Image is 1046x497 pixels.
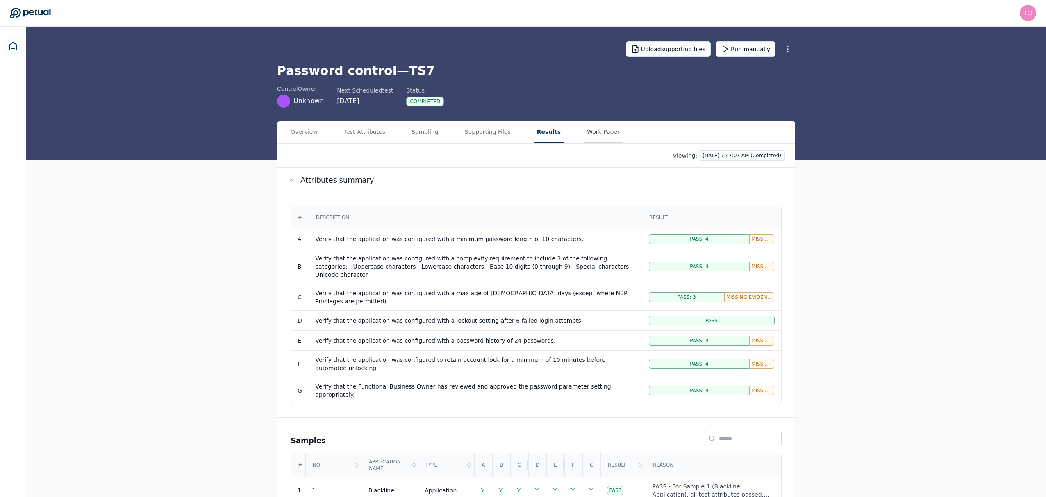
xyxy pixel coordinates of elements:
span: Y [589,487,593,494]
span: Pass: 4 [690,387,708,394]
span: Pass: 4 [690,361,708,367]
td: G [291,377,309,404]
img: tony.bolasna@amd.com [1020,5,1036,21]
div: Pass [607,486,623,495]
a: Dashboard [3,36,23,56]
td: D [291,310,309,330]
div: E [547,454,564,477]
h2: Samples [291,435,326,446]
span: Pass: 4 [690,263,708,270]
div: Application [425,486,457,495]
button: Test Attributes [341,121,389,143]
span: Y [535,487,539,494]
div: Description [309,206,641,228]
div: F [565,454,581,477]
span: Y [481,487,485,494]
div: Completed [406,97,444,106]
a: Go to Dashboard [10,7,51,19]
div: Reason [646,454,780,477]
div: # [291,206,309,228]
div: B [493,454,509,477]
button: [DATE] 7:47:07 AM (Completed) [699,150,785,161]
span: Missing Evidence: 2 [726,294,773,300]
span: Pass: 4 [690,337,708,344]
div: No. [306,454,351,477]
button: More Options [780,42,795,56]
button: Work Paper [584,121,623,143]
div: Next Scheduled test [337,86,393,95]
div: C [511,454,528,477]
div: [DATE] [337,96,393,106]
button: Attributes summary [277,168,795,192]
span: Attributes summary [300,174,374,186]
div: Blackline [368,486,394,495]
div: Verify that the application was configured with a max age of [DEMOGRAPHIC_DATA] days (except wher... [315,289,635,305]
span: Y [553,487,557,494]
div: G [583,454,600,477]
div: Result [643,206,780,228]
span: Pass: 4 [690,236,708,242]
div: Application Name [362,454,410,477]
span: Missing Evidence: 1 [751,387,772,394]
button: Overview [287,121,321,143]
span: Missing Evidence: 1 [751,263,772,270]
div: Result [601,454,635,477]
button: Run manually [716,41,775,57]
button: Sampling [408,121,442,143]
span: Y [499,487,503,494]
span: Pass [705,317,718,324]
div: Verify that the application was configured with a complexity requirement to include 3 of the foll... [315,254,635,279]
p: Viewing: [673,151,698,160]
div: Verify that the application was configured with a password history of 24 passwords. [315,337,635,345]
div: Type [419,454,464,477]
td: E [291,330,309,350]
button: Results [534,121,564,143]
div: Status [406,86,444,95]
div: control Owner [277,85,324,93]
span: Y [517,487,521,494]
div: D [529,454,546,477]
td: A [291,229,309,249]
h1: Password control — TS7 [277,63,795,78]
div: Verify that the application was configured with a minimum password length of 10 characters. [315,235,635,243]
td: C [291,284,309,310]
div: A [475,454,491,477]
div: Verify that the application was configured with a lockout setting after 6 failed login attempts. [315,316,635,325]
td: B [291,249,309,284]
td: F [291,350,309,377]
div: 1 [312,486,316,495]
button: Uploadsupporting files [626,41,711,57]
span: Pass: 3 [677,294,696,300]
div: Verify that the Functional Business Owner has reviewed and approved the password parameter settin... [315,382,635,399]
div: Verify that the application was configured to retain account lock for a minimum of 10 minutes bef... [315,356,635,372]
span: Missing Evidence: 1 [751,361,772,367]
span: Missing Evidence: 1 [751,236,772,242]
span: Missing Evidence: 1 [751,337,772,344]
div: # [291,454,309,477]
button: Supporting Files [462,121,514,143]
span: Unknown [293,96,324,106]
span: Y [571,487,575,494]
